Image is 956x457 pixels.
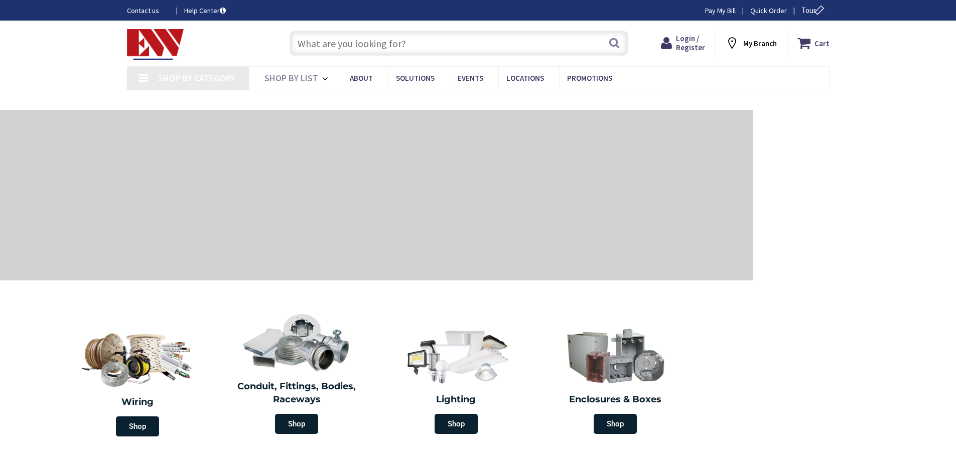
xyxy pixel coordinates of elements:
[63,396,212,409] h2: Wiring
[743,39,777,48] strong: My Branch
[458,73,483,83] span: Events
[801,6,827,15] span: Tour
[379,321,533,439] a: Lighting Shop
[750,6,787,16] a: Quick Order
[127,29,184,60] img: Electrical Wholesalers, Inc.
[435,414,478,434] span: Shop
[116,416,159,436] span: Shop
[158,72,235,84] span: Shop By Category
[184,6,226,16] a: Help Center
[594,414,637,434] span: Shop
[384,393,528,406] h2: Lighting
[275,414,318,434] span: Shop
[705,6,736,16] a: Pay My Bill
[225,380,369,406] h2: Conduit, Fittings, Bodies, Raceways
[567,73,612,83] span: Promotions
[538,321,693,439] a: Enclosures & Boxes Shop
[543,393,688,406] h2: Enclosures & Boxes
[350,73,373,83] span: About
[814,34,830,52] strong: Cart
[290,31,628,56] input: What are you looking for?
[797,34,830,52] a: Cart
[506,73,544,83] span: Locations
[220,308,374,439] a: Conduit, Fittings, Bodies, Raceways Shop
[676,34,705,52] span: Login / Register
[264,72,318,84] span: Shop By List
[661,34,705,52] a: Login / Register
[58,321,217,441] a: Wiring Shop
[725,34,777,52] div: My Branch
[127,6,168,16] a: Contact us
[396,73,435,83] span: Solutions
